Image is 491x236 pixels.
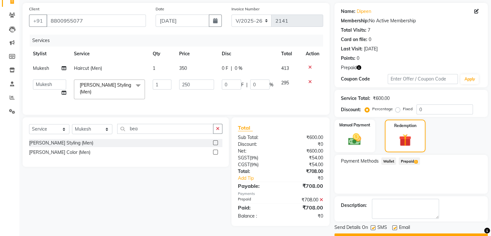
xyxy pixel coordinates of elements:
div: ₹708.00 [281,168,328,175]
span: Prepaid [399,157,420,165]
span: Wallet [381,157,396,165]
input: Search by Name/Mobile/Email/Code [46,15,146,27]
div: No Active Membership [341,17,481,24]
a: Add Tip [233,175,288,182]
span: % [270,81,273,88]
div: ₹708.00 [281,197,328,203]
img: _cash.svg [344,132,365,147]
img: _gift.svg [395,133,415,148]
span: Total [238,124,253,131]
span: 0 F [222,65,228,72]
div: Total: [233,168,281,175]
label: Fixed [403,106,413,112]
label: Percentage [372,106,393,112]
th: Stylist [29,47,70,61]
label: Date [156,6,164,12]
div: 7 [368,27,370,34]
span: SGST [238,155,250,161]
span: 350 [179,65,187,71]
span: 0 % [235,65,242,72]
div: Description: [341,202,367,209]
div: Points: [341,55,355,62]
span: [PERSON_NAME] Styling (Men) [80,82,131,95]
div: Discount: [341,106,361,113]
span: SMS [377,224,387,232]
span: | [231,65,232,72]
div: Balance : [233,213,281,220]
div: Prepaid [233,197,281,203]
div: Net: [233,148,281,155]
span: | [246,81,248,88]
span: 9% [251,155,257,160]
div: ₹600.00 [281,134,328,141]
div: ₹54.00 [281,161,328,168]
span: 1 [414,160,418,164]
button: +91 [29,15,47,27]
div: Service Total: [341,95,370,102]
span: 9% [251,162,257,167]
th: Price [175,47,218,61]
div: [PERSON_NAME] Styling (Men) [29,140,93,146]
div: Coupon Code [341,76,388,82]
th: Qty [149,47,175,61]
div: Payable: [233,182,281,190]
label: Redemption [394,123,416,129]
div: ₹600.00 [373,95,390,102]
div: ₹54.00 [281,155,328,161]
span: Payment Methods [341,158,379,165]
span: 1 [153,65,155,71]
th: Service [70,47,149,61]
div: Membership: [341,17,369,24]
span: F [241,81,244,88]
div: [DATE] [364,46,378,52]
button: Apply [460,74,479,84]
div: ₹0 [281,213,328,220]
th: Disc [218,47,277,61]
div: Paid: [233,204,281,211]
input: Search or Scan [117,124,213,134]
label: Client [29,6,39,12]
div: Services [30,35,328,47]
div: ( ) [233,161,281,168]
span: Email [399,224,410,232]
div: ₹708.00 [281,204,328,211]
div: ₹708.00 [281,182,328,190]
div: ₹0 [288,175,328,182]
span: Send Details On [334,224,368,232]
a: x [91,89,94,95]
span: Prepaid [341,64,357,71]
input: Enter Offer / Coupon Code [388,74,458,84]
div: ₹600.00 [281,148,328,155]
span: 295 [281,80,289,86]
div: ( ) [233,155,281,161]
div: ₹0 [281,141,328,148]
span: Mukesh [33,65,49,71]
div: Name: [341,8,355,15]
label: Invoice Number [231,6,260,12]
div: Total Visits: [341,27,366,34]
th: Total [277,47,302,61]
th: Action [302,47,323,61]
div: Last Visit: [341,46,363,52]
div: 0 [357,55,359,62]
div: [PERSON_NAME] Color (Men) [29,149,90,156]
label: Manual Payment [339,122,370,128]
div: Sub Total: [233,134,281,141]
div: Discount: [233,141,281,148]
span: Haircut (Men) [74,65,102,71]
div: Card on file: [341,36,367,43]
a: Dipeen [357,8,371,15]
div: Payments [238,191,323,197]
div: 0 [369,36,371,43]
span: 413 [281,65,289,71]
span: CGST [238,162,250,167]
